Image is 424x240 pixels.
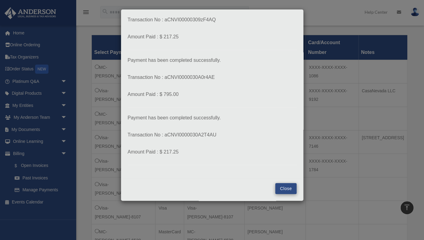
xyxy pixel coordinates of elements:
[275,183,296,194] button: Close
[128,131,297,139] p: Transaction No : aCNVI0000030A2T4AU
[128,56,297,65] p: Payment has been completed successfully.
[128,148,297,156] p: Amount Paid : $ 217.25
[128,90,297,99] p: Amount Paid : $ 795.00
[128,33,297,41] p: Amount Paid : $ 217.25
[128,16,297,24] p: Transaction No : aCNVI00000309zF4AQ
[128,114,297,122] p: Payment has been completed successfully.
[128,73,297,82] p: Transaction No : aCNVI0000030A0r4AE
